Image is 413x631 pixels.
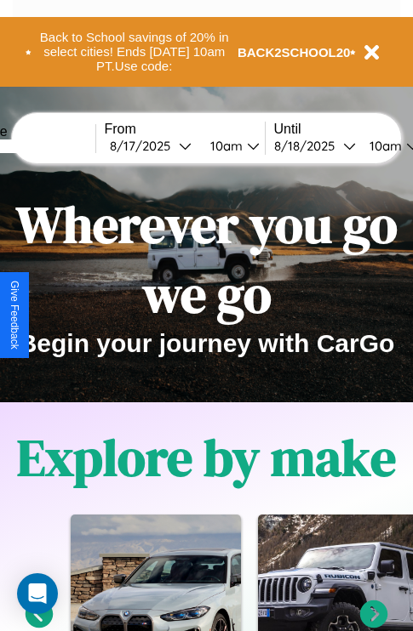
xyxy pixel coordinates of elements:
[17,573,58,614] div: Open Intercom Messenger
[17,423,396,492] h1: Explore by make
[197,137,265,155] button: 10am
[105,137,197,155] button: 8/17/2025
[361,138,406,154] div: 10am
[238,45,351,60] b: BACK2SCHOOL20
[202,138,247,154] div: 10am
[110,138,179,154] div: 8 / 17 / 2025
[274,138,343,154] div: 8 / 18 / 2025
[9,281,20,350] div: Give Feedback
[32,26,238,78] button: Back to School savings of 20% in select cities! Ends [DATE] 10am PT.Use code:
[105,122,265,137] label: From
